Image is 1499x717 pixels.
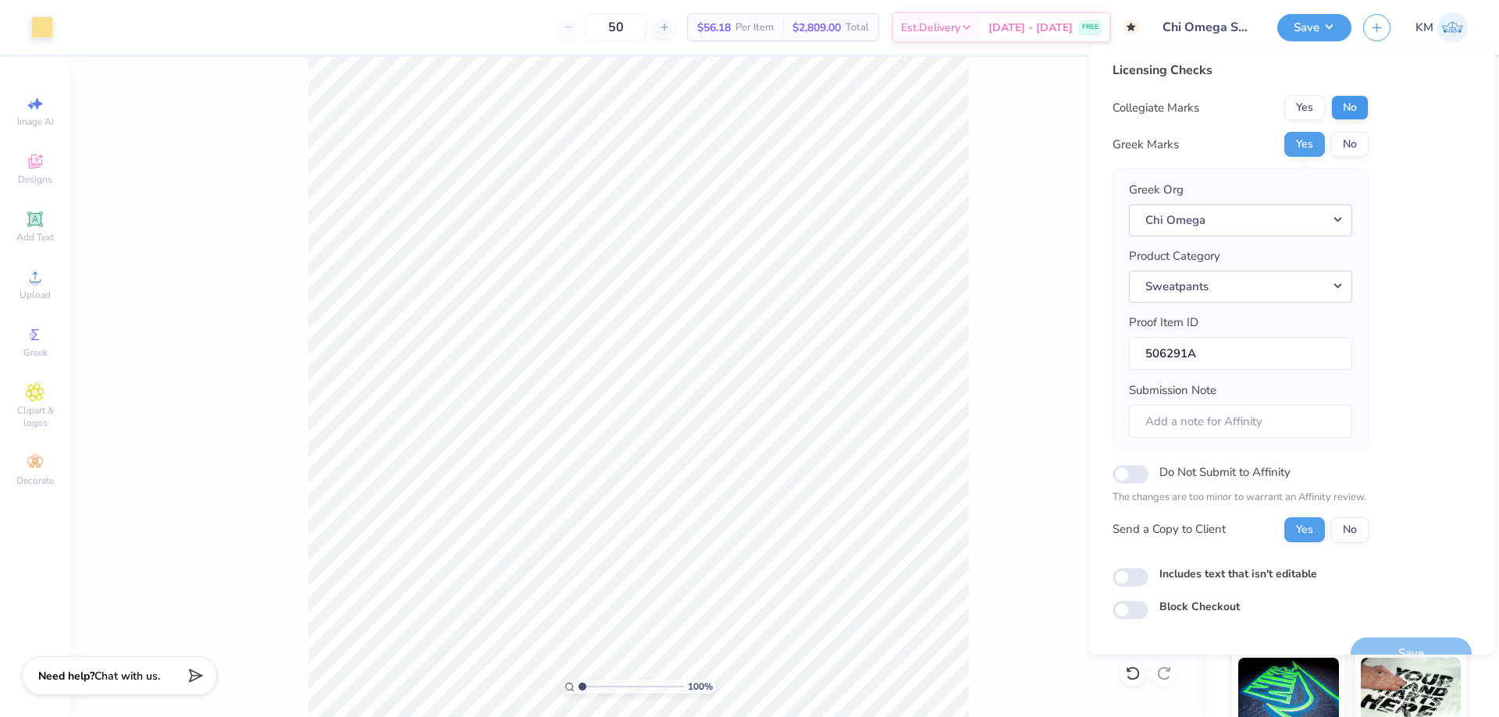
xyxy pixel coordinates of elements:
button: Chi Omega [1129,204,1352,236]
label: Proof Item ID [1129,314,1198,332]
span: Total [846,20,869,36]
span: Per Item [735,20,774,36]
button: No [1331,95,1369,120]
label: Includes text that isn't editable [1159,566,1317,582]
button: Yes [1284,132,1325,157]
button: Save [1277,14,1351,41]
div: Licensing Checks [1113,61,1369,80]
button: Sweatpants [1129,271,1352,303]
strong: Need help? [38,669,94,683]
span: Chat with us. [94,669,160,683]
button: Yes [1284,517,1325,542]
span: FREE [1082,22,1098,33]
label: Block Checkout [1159,598,1240,615]
span: Clipart & logos [8,404,62,429]
button: Yes [1284,95,1325,120]
span: Image AI [17,115,54,128]
span: Decorate [16,474,54,487]
p: The changes are too minor to warrant an Affinity review. [1113,490,1369,506]
span: Greek [23,346,48,359]
span: Upload [20,289,51,301]
button: No [1331,132,1369,157]
button: No [1331,517,1369,542]
span: $2,809.00 [792,20,841,36]
input: Untitled Design [1151,12,1266,43]
span: [DATE] - [DATE] [988,20,1073,36]
span: Designs [18,173,52,186]
span: $56.18 [697,20,731,36]
input: Add a note for Affinity [1129,405,1352,438]
label: Do Not Submit to Affinity [1159,462,1291,482]
div: Greek Marks [1113,136,1179,154]
span: KM [1415,19,1433,37]
span: Est. Delivery [901,20,960,36]
span: 100 % [688,680,713,694]
a: KM [1415,12,1468,43]
label: Greek Org [1129,181,1184,199]
span: Add Text [16,231,54,243]
div: Send a Copy to Client [1113,520,1226,538]
div: Collegiate Marks [1113,99,1199,117]
img: Karl Michael Narciza [1437,12,1468,43]
label: Product Category [1129,247,1220,265]
input: – – [586,13,646,41]
label: Submission Note [1129,382,1216,399]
